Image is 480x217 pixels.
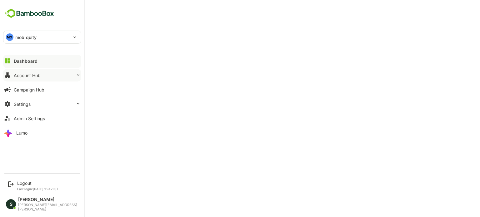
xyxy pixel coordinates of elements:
[17,180,58,186] div: Logout
[3,69,81,81] button: Account Hub
[15,34,37,41] p: mobiquity
[3,98,81,110] button: Settings
[14,58,37,64] div: Dashboard
[14,87,44,92] div: Campaign Hub
[6,199,16,209] div: S
[16,130,27,136] div: Lumo
[3,31,81,43] div: MOmobiquity
[14,73,41,78] div: Account Hub
[18,203,78,211] div: [PERSON_NAME][EMAIL_ADDRESS][PERSON_NAME]
[3,83,81,96] button: Campaign Hub
[17,187,58,191] p: Last login: [DATE] 15:42 IST
[6,33,13,41] div: MO
[14,116,45,121] div: Admin Settings
[14,101,31,107] div: Settings
[3,126,81,139] button: Lumo
[3,7,56,19] img: BambooboxFullLogoMark.5f36c76dfaba33ec1ec1367b70bb1252.svg
[18,197,78,202] div: [PERSON_NAME]
[3,112,81,125] button: Admin Settings
[3,55,81,67] button: Dashboard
